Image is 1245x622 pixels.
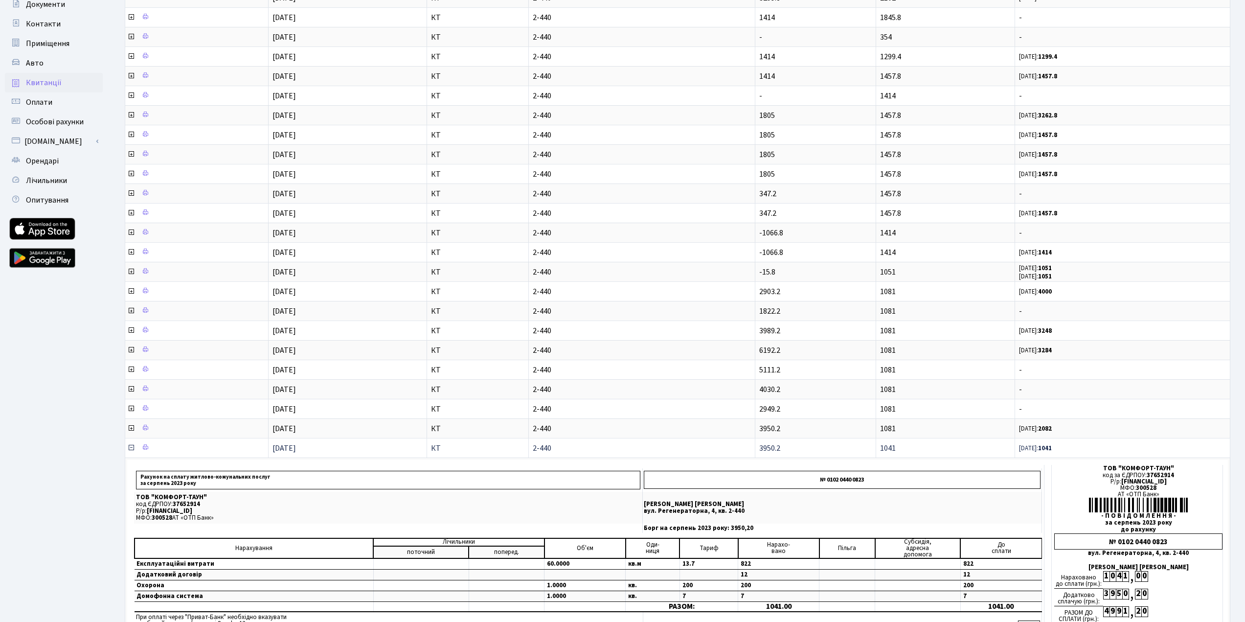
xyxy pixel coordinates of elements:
[1054,533,1222,550] div: № 0102 0440 0823
[431,386,524,393] span: КТ
[1136,484,1156,492] span: 300528
[1019,248,1052,257] small: [DATE]:
[880,286,896,297] span: 1081
[431,72,524,80] span: КТ
[759,188,776,199] span: 347.2
[5,73,103,92] a: Квитанції
[533,92,750,100] span: 2-440
[1019,190,1226,198] span: -
[1019,405,1226,413] span: -
[1019,92,1226,100] span: -
[1019,307,1226,315] span: -
[1019,52,1057,61] small: [DATE]:
[626,591,680,601] td: кв.
[533,33,750,41] span: 2-440
[1038,424,1052,433] b: 2082
[644,471,1041,489] p: № 0102 0440 0823
[759,365,780,375] span: 5111.2
[26,77,62,88] span: Квитанції
[431,53,524,61] span: КТ
[135,591,373,601] td: Домофонна система
[880,149,901,160] span: 1457.8
[1116,606,1122,617] div: 9
[1054,465,1222,472] div: ТОВ "КОМФОРТ-ТАУН"
[147,507,192,515] span: [FINANCIAL_ID]
[759,286,780,297] span: 2903.2
[738,580,819,591] td: 200
[1019,170,1057,179] small: [DATE]:
[1054,571,1103,589] div: Нараховано до сплати (грн.):
[533,346,750,354] span: 2-440
[136,471,640,489] p: Рахунок на сплату житлово-комунальних послуг за серпень 2023 року
[272,110,296,121] span: [DATE]
[738,569,819,580] td: 12
[759,404,780,415] span: 2949.2
[5,34,103,53] a: Приміщення
[272,404,296,415] span: [DATE]
[533,444,750,452] span: 2-440
[533,72,750,80] span: 2-440
[431,425,524,433] span: КТ
[1129,606,1135,618] div: ,
[431,327,524,335] span: КТ
[431,190,524,198] span: КТ
[1129,571,1135,582] div: ,
[173,500,200,508] span: 37652914
[136,515,640,521] p: МФО: АТ «ОТП Банк»
[1103,589,1109,599] div: 3
[135,580,373,591] td: Охорона
[759,149,775,160] span: 1805
[759,51,775,62] span: 1414
[1038,272,1052,281] b: 1051
[272,306,296,317] span: [DATE]
[759,12,775,23] span: 1414
[1038,264,1052,273] b: 1051
[738,538,819,558] td: Нарахо- вано
[880,423,896,434] span: 1081
[26,116,84,127] span: Особові рахунки
[135,538,373,558] td: Нарахування
[5,132,103,151] a: [DOMAIN_NAME]
[1147,471,1174,480] span: 37652914
[1019,272,1052,281] small: [DATE]:
[431,112,524,119] span: КТ
[1054,485,1222,491] div: МФО:
[26,195,68,206] span: Опитування
[469,546,544,558] td: поперед.
[1019,346,1052,355] small: [DATE]:
[1038,326,1052,335] b: 3248
[1054,589,1103,606] div: Додатково сплачую (грн.):
[880,169,901,180] span: 1457.8
[759,247,783,258] span: -1066.8
[759,443,780,454] span: 3950.2
[431,268,524,276] span: КТ
[1038,150,1057,159] b: 1457.8
[880,188,901,199] span: 1457.8
[960,569,1041,580] td: 12
[626,538,680,558] td: Оди- ниця
[1135,571,1141,582] div: 0
[5,112,103,132] a: Особові рахунки
[272,423,296,434] span: [DATE]
[431,444,524,452] span: КТ
[880,365,896,375] span: 1081
[5,190,103,210] a: Опитування
[533,229,750,237] span: 2-440
[1038,248,1052,257] b: 1414
[272,384,296,395] span: [DATE]
[880,91,896,101] span: 1414
[1019,444,1052,453] small: [DATE]:
[1054,472,1222,479] div: код за ЄДРПОУ:
[135,569,373,580] td: Додатковий договір
[272,51,296,62] span: [DATE]
[759,208,776,219] span: 347.2
[1103,571,1109,582] div: 1
[1122,571,1129,582] div: 1
[1019,386,1226,393] span: -
[1054,520,1222,526] div: за серпень 2023 року
[1019,111,1057,120] small: [DATE]:
[431,131,524,139] span: КТ
[431,366,524,374] span: КТ
[1038,209,1057,218] b: 1457.8
[1038,111,1057,120] b: 3262.8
